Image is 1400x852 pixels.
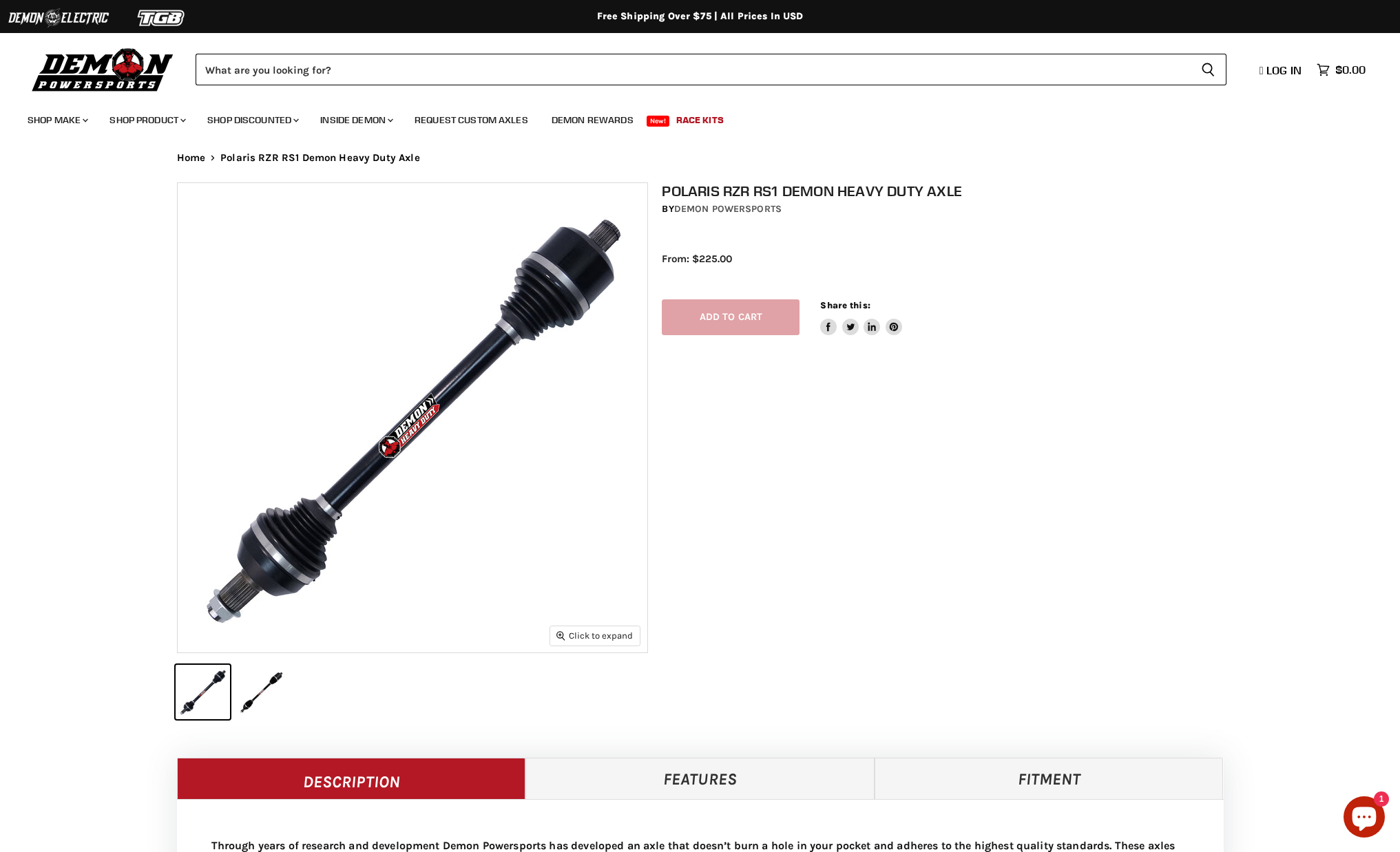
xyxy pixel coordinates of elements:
h1: Polaris RZR RS1 Demon Heavy Duty Axle [662,182,1237,200]
a: Log in [1253,64,1310,76]
span: From: $225.00 [662,253,732,265]
span: New! [647,116,670,127]
inbox-online-store-chat: Shopify online store chat [1339,796,1389,841]
input: Search [196,54,1190,85]
button: IMAGE thumbnail [176,665,230,719]
a: Request Custom Axles [404,106,539,134]
a: Home [177,152,206,164]
a: Inside Demon [310,106,401,134]
a: Demon Powersports [674,203,782,215]
a: Description [177,758,526,799]
a: Race Kits [666,106,734,134]
img: IMAGE [178,183,647,652]
ul: Main menu [17,100,1362,134]
img: Demon Powersports [28,45,178,94]
span: $0.00 [1335,63,1366,76]
a: Shop Product [99,106,194,134]
span: Click to expand [556,630,633,641]
a: $0.00 [1310,60,1372,80]
nav: Breadcrumbs [149,152,1251,164]
a: Shop Make [17,106,96,134]
form: Product [196,54,1226,85]
img: TGB Logo 2 [110,5,213,31]
div: by [662,202,1237,217]
a: Shop Discounted [197,106,307,134]
a: Demon Rewards [541,106,644,134]
a: Fitment [875,758,1224,799]
button: IMAGE thumbnail [234,665,289,719]
button: Click to expand [550,626,640,645]
span: Log in [1266,63,1302,77]
span: Polaris RZR RS1 Demon Heavy Duty Axle [220,152,420,164]
img: Demon Electric Logo 2 [7,5,110,31]
span: Share this: [820,300,870,310]
div: Free Shipping Over $75 | All Prices In USD [149,10,1251,23]
aside: Share this: [820,299,902,336]
a: Features [525,758,875,799]
button: Search [1190,54,1226,85]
